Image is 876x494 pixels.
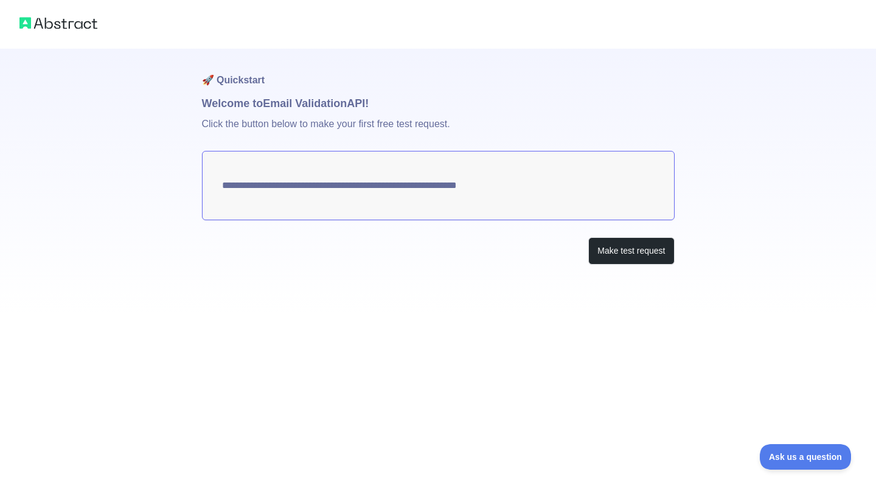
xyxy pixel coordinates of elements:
[588,237,674,265] button: Make test request
[760,444,852,470] iframe: Toggle Customer Support
[202,95,675,112] h1: Welcome to Email Validation API!
[19,15,97,32] img: Abstract logo
[202,49,675,95] h1: 🚀 Quickstart
[202,112,675,151] p: Click the button below to make your first free test request.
